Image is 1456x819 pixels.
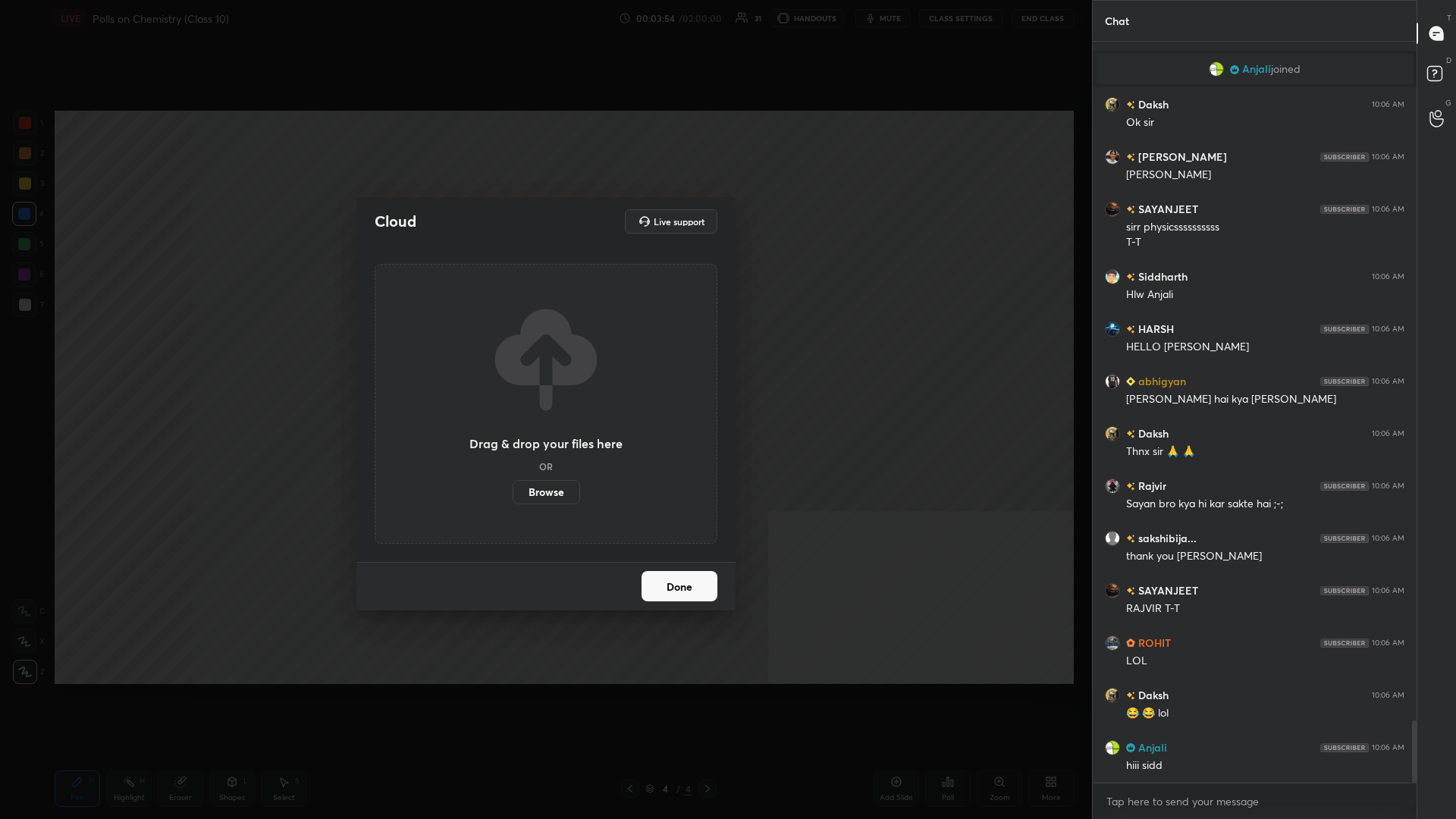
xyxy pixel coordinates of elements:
[1135,530,1197,546] h6: sakshibija...
[1105,426,1120,441] img: 5e211d24bfc341f8a680a246d4fceafd.jpg
[1447,12,1451,24] p: T
[1126,168,1404,183] div: [PERSON_NAME]
[1126,430,1135,438] img: no-rating-badge.077c3623.svg
[1372,691,1404,700] div: 10:06 AM
[1320,325,1369,334] img: 4P8fHbbgJtejmAAAAAElFTkSuQmCC
[1135,201,1198,217] h6: SAYANJEET
[1445,97,1451,108] p: G
[1126,692,1135,700] img: no-rating-badge.077c3623.svg
[1320,534,1369,543] img: 4P8fHbbgJtejmAAAAAElFTkSuQmCC
[1105,149,1120,165] img: 49f8c2db91e344f29677222b893e707f.jpg
[1093,42,1417,783] div: grid
[539,462,553,471] h5: OR
[1135,635,1171,651] h6: ROHIT
[1320,639,1369,648] img: 4P8fHbbgJtejmAAAAAElFTkSuQmCC
[1135,96,1169,112] h6: Daksh
[1105,688,1120,703] img: 5e211d24bfc341f8a680a246d4fceafd.jpg
[1372,586,1404,595] div: 10:06 AM
[1372,743,1404,752] div: 10:06 AM
[1135,478,1166,494] h6: Rajvir
[1126,392,1404,407] div: [PERSON_NAME] hai kya [PERSON_NAME]
[1320,205,1369,214] img: 4P8fHbbgJtejmAAAAAElFTkSuQmCC
[1105,583,1120,598] img: 599055bc1cb541b99b1a70a2069e4074.jpg
[1105,531,1120,546] img: default.png
[1209,61,1224,77] img: eda55484e9b84aa7821c3fcca826882f.jpg
[1135,373,1186,389] h6: abhigyan
[1126,153,1135,162] img: no-rating-badge.077c3623.svg
[375,212,416,231] h2: Cloud
[1126,497,1404,512] div: Sayan bro kya hi kar sakte hai ;-;
[1105,322,1120,337] img: 26b52d33e42b4788b72c08bf6565e724.jpg
[1446,55,1451,66] p: D
[1372,272,1404,281] div: 10:06 AM
[1126,758,1404,773] div: hiii sidd
[469,438,623,450] h3: Drag & drop your files here
[1093,1,1141,41] p: Chat
[1135,149,1227,165] h6: [PERSON_NAME]
[1320,743,1369,752] img: 4P8fHbbgJtejmAAAAAElFTkSuQmCC
[1126,273,1135,281] img: no-rating-badge.077c3623.svg
[1126,220,1404,235] div: sirr physicssssssssss
[1372,534,1404,543] div: 10:06 AM
[1372,325,1404,334] div: 10:06 AM
[1126,535,1135,543] img: no-rating-badge.077c3623.svg
[1320,152,1369,162] img: 4P8fHbbgJtejmAAAAAElFTkSuQmCC
[1135,268,1188,284] h6: Siddharth
[1105,269,1120,284] img: 55888355e8f94e94a0beea8908f7293f.jpg
[1320,377,1369,386] img: 4P8fHbbgJtejmAAAAAElFTkSuQmCC
[1126,340,1404,355] div: HELLO [PERSON_NAME]
[1135,739,1167,755] h6: Anjali
[1126,482,1135,491] img: no-rating-badge.077c3623.svg
[1105,635,1120,651] img: 1ccd9a5da6854b56833a791a489a0555.jpg
[1320,482,1369,491] img: 4P8fHbbgJtejmAAAAAElFTkSuQmCC
[642,571,717,601] button: Done
[1126,287,1404,303] div: Hlw Anjali
[1372,377,1404,386] div: 10:06 AM
[1126,101,1135,109] img: no-rating-badge.077c3623.svg
[1135,321,1174,337] h6: HARSH
[1126,639,1135,648] img: Learner_Badge_hustler_a18805edde.svg
[1242,63,1271,75] span: Anjali
[1105,479,1120,494] img: c58f1784ef4049b399c21c1a47f6a290.jpg
[1126,206,1135,214] img: no-rating-badge.077c3623.svg
[1105,97,1120,112] img: 5e211d24bfc341f8a680a246d4fceafd.jpg
[1126,444,1404,460] div: Thnx sir 🙏 🙏
[1320,586,1369,595] img: 4P8fHbbgJtejmAAAAAElFTkSuQmCC
[1126,235,1404,250] div: T-T
[1135,687,1169,703] h6: Daksh
[1126,549,1404,564] div: thank you [PERSON_NAME]
[1126,587,1135,595] img: no-rating-badge.077c3623.svg
[1126,654,1404,669] div: LOL
[1372,100,1404,109] div: 10:06 AM
[1372,152,1404,162] div: 10:06 AM
[1126,601,1404,617] div: RAJVIR T-T
[1372,482,1404,491] div: 10:06 AM
[1135,425,1169,441] h6: Daksh
[1372,205,1404,214] div: 10:06 AM
[1230,65,1239,74] img: Learner_Badge_champion_ad955741a3.svg
[1126,115,1404,130] div: Ok sir
[1105,374,1120,389] img: 1a2054b190494bd18bd379905d974564.jpg
[1372,639,1404,648] div: 10:06 AM
[1126,377,1135,386] img: Learner_Badge_beginner_1_8b307cf2a0.svg
[1135,582,1198,598] h6: SAYANJEET
[1126,743,1135,752] img: Learner_Badge_champion_ad955741a3.svg
[1105,740,1120,755] img: eda55484e9b84aa7821c3fcca826882f.jpg
[1126,706,1404,721] div: 😂 😂 lol
[1126,325,1135,334] img: no-rating-badge.077c3623.svg
[1105,202,1120,217] img: 599055bc1cb541b99b1a70a2069e4074.jpg
[1372,429,1404,438] div: 10:06 AM
[1271,63,1301,75] span: joined
[654,217,704,226] h5: Live support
